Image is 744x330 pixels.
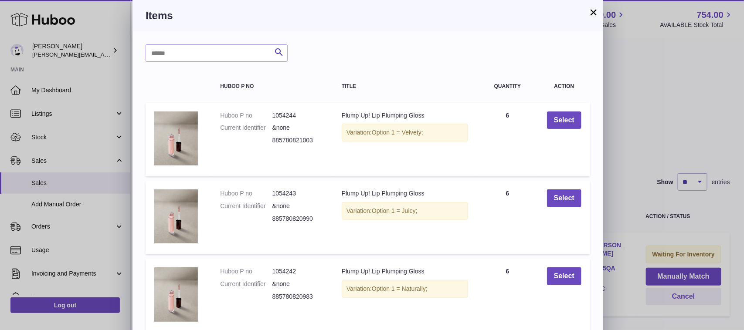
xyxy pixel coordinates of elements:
[477,181,538,254] td: 6
[538,75,590,98] th: Action
[272,267,324,276] dd: 1054242
[342,111,468,120] div: Plump Up! Lip Plumping Gloss
[272,124,324,132] dd: &none
[372,129,423,136] span: Option 1 = Velvety;
[272,215,324,223] dd: 885780820990
[372,207,418,214] span: Option 1 = Juicy;
[547,267,581,285] button: Select
[154,267,198,322] img: Plump Up! Lip Plumping Gloss
[547,189,581,207] button: Select
[477,103,538,176] td: 6
[342,124,468,141] div: Variation:
[372,285,428,292] span: Option 1 = Naturally;
[272,111,324,120] dd: 1054244
[220,202,272,210] dt: Current Identifier
[220,267,272,276] dt: Huboo P no
[342,280,468,298] div: Variation:
[272,136,324,145] dd: 885780821003
[342,202,468,220] div: Variation:
[272,280,324,288] dd: &none
[154,111,198,166] img: Plump Up! Lip Plumping Gloss
[220,111,272,120] dt: Huboo P no
[211,75,333,98] th: Huboo P no
[547,111,581,129] button: Select
[220,280,272,288] dt: Current Identifier
[342,189,468,198] div: Plump Up! Lip Plumping Gloss
[272,202,324,210] dd: &none
[272,293,324,301] dd: 885780820983
[272,189,324,198] dd: 1054243
[588,7,599,17] button: ×
[220,124,272,132] dt: Current Identifier
[154,189,198,244] img: Plump Up! Lip Plumping Gloss
[342,267,468,276] div: Plump Up! Lip Plumping Gloss
[477,75,538,98] th: Quantity
[333,75,477,98] th: Title
[220,189,272,198] dt: Huboo P no
[146,9,590,23] h3: Items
